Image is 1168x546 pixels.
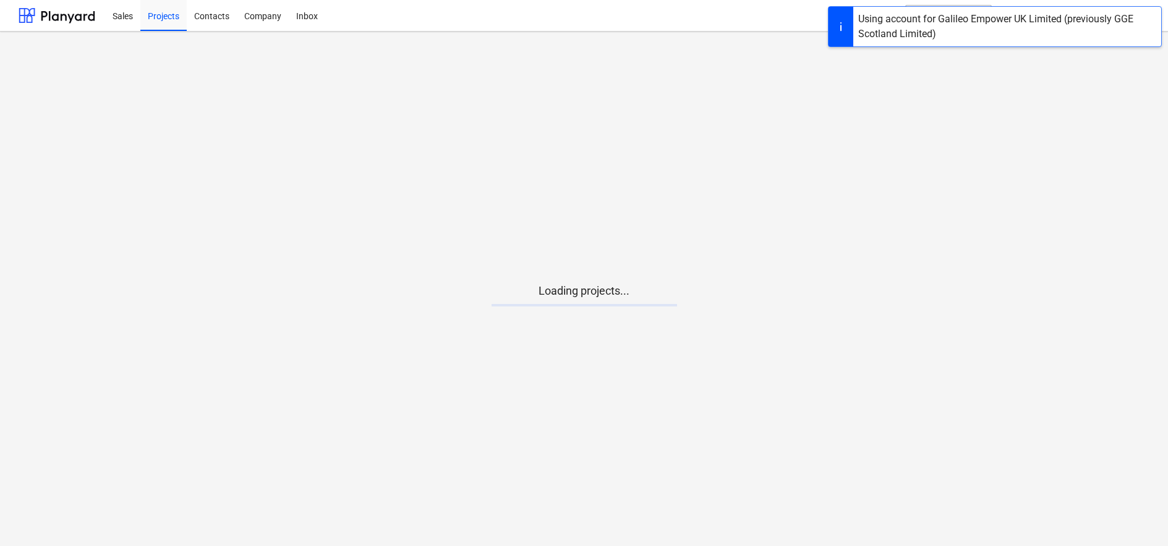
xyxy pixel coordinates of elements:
[858,12,1156,41] div: Using account for Galileo Empower UK Limited (previously GGE Scotland Limited)
[492,284,677,298] p: Loading projects...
